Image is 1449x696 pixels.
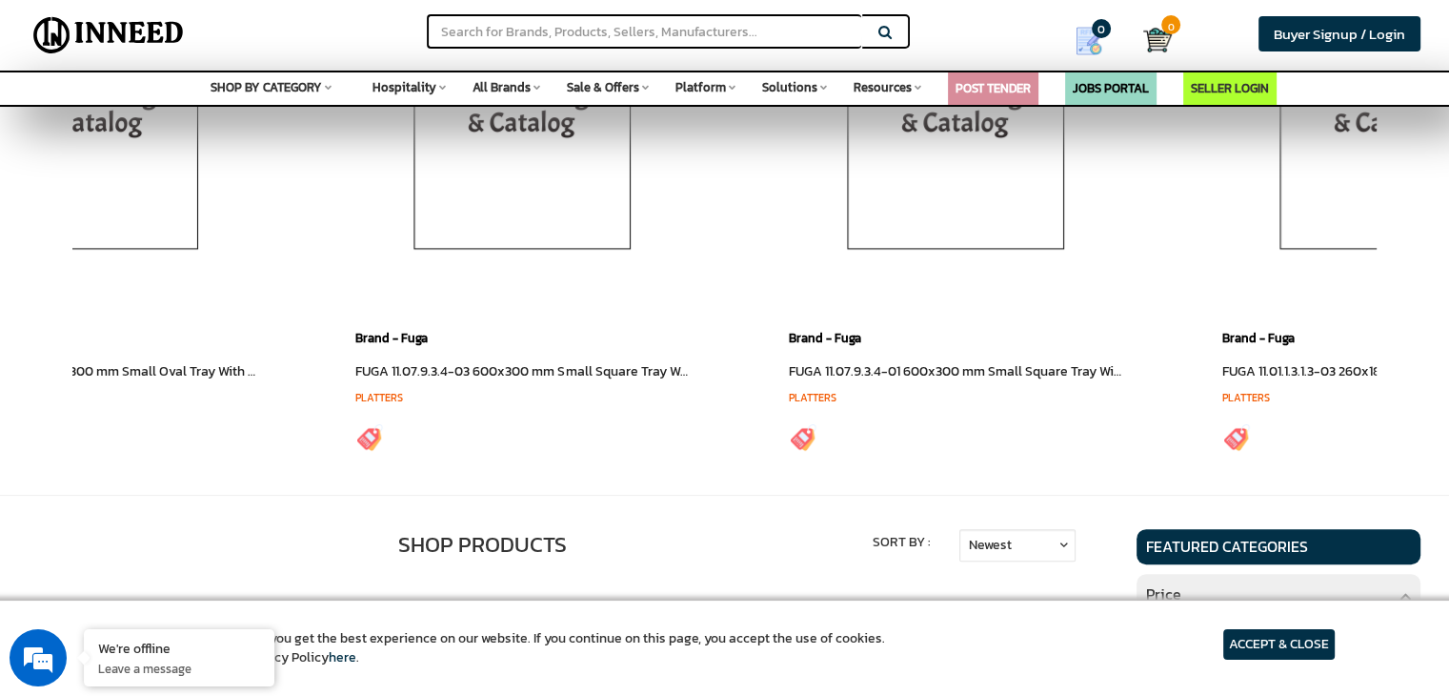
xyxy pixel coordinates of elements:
[355,361,761,381] a: FUGA 11.07.9.3.4-03 600x300 mm Small Square Tray Without Handle
[355,329,428,347] a: Brand - Fuga
[956,79,1031,97] a: POST TENDER
[873,533,931,552] label: Sort By :
[398,529,567,561] label: Shop Products
[854,78,912,96] span: Resources
[1146,583,1181,605] span: Price
[567,78,639,96] span: Sale & Offers
[1222,390,1270,405] a: Platters
[1161,15,1180,34] span: 0
[355,390,403,405] a: Platters
[98,660,260,677] p: Leave a message
[1075,27,1103,55] img: Show My Quotes
[211,78,322,96] span: SHOP BY CATEGORY
[1258,16,1420,51] a: Buyer Signup / Login
[1137,529,1420,565] h4: Featured Categories
[26,11,191,59] img: Inneed.Market
[762,78,817,96] span: Solutions
[789,329,861,347] a: Brand - Fuga
[355,423,384,452] img: inneed-price-tag.png
[1222,423,1251,452] img: inneed-price-tag.png
[789,423,817,452] img: inneed-price-tag.png
[372,78,436,96] span: Hospitality
[1274,23,1405,45] span: Buyer Signup / Login
[329,647,356,667] a: here
[789,390,836,405] a: Platters
[1073,79,1149,97] a: JOBS PORTAL
[1092,19,1111,38] span: 0
[1143,19,1157,61] a: Cart 0
[1143,26,1172,54] img: Cart
[114,629,885,667] article: We use cookies to ensure you get the best experience on our website. If you continue on this page...
[1222,329,1295,347] a: Brand - Fuga
[1223,629,1335,660] article: ACCEPT & CLOSE
[789,361,1192,381] a: FUGA 11.07.9.3.4-01 600x300 mm Small Square Tray Without Handle
[473,78,531,96] span: All Brands
[1049,19,1143,63] a: my Quotes 0
[1191,79,1269,97] a: SELLER LOGIN
[98,639,260,657] div: We're offline
[427,14,861,49] input: Search for Brands, Products, Sellers, Manufacturers...
[675,78,726,96] span: Platform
